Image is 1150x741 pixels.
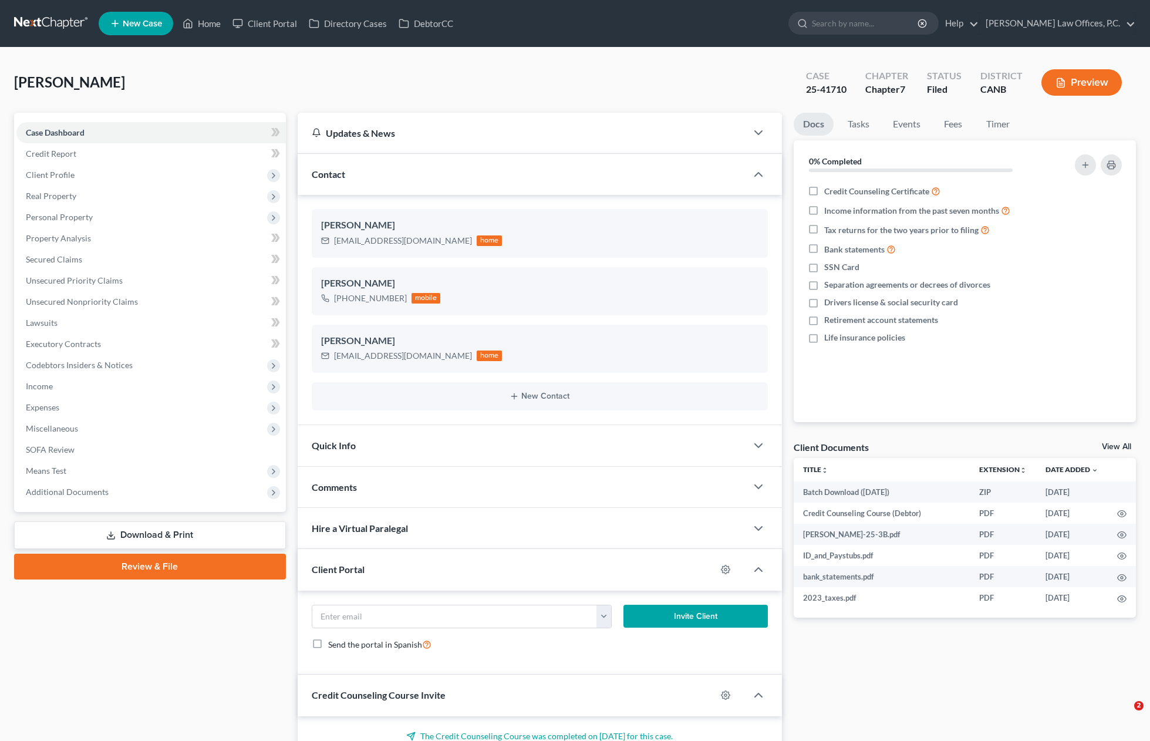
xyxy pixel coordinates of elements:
[312,481,357,493] span: Comments
[1036,524,1108,545] td: [DATE]
[26,275,123,285] span: Unsecured Priority Claims
[321,277,758,291] div: [PERSON_NAME]
[328,639,422,649] span: Send the portal in Spanish
[26,297,138,306] span: Unsecured Nonpriority Claims
[16,270,286,291] a: Unsecured Priority Claims
[312,169,345,180] span: Contact
[824,261,859,273] span: SSN Card
[1091,467,1098,474] i: expand_more
[26,339,101,349] span: Executory Contracts
[14,73,125,90] span: [PERSON_NAME]
[821,467,828,474] i: unfold_more
[1102,443,1131,451] a: View All
[16,312,286,334] a: Lawsuits
[794,503,970,524] td: Credit Counseling Course (Debtor)
[16,249,286,270] a: Secured Claims
[26,254,82,264] span: Secured Claims
[806,83,847,96] div: 25-41710
[939,13,979,34] a: Help
[16,143,286,164] a: Credit Report
[838,113,879,136] a: Tasks
[794,545,970,566] td: ID_and_Paystubs.pdf
[970,481,1036,503] td: ZIP
[477,351,503,361] div: home
[26,444,75,454] span: SOFA Review
[393,13,459,34] a: DebtorCC
[1036,503,1108,524] td: [DATE]
[824,314,938,326] span: Retirement account statements
[1041,69,1122,96] button: Preview
[980,13,1135,34] a: [PERSON_NAME] Law Offices, P.C.
[803,465,828,474] a: Titleunfold_more
[16,291,286,312] a: Unsecured Nonpriority Claims
[312,605,598,628] input: Enter email
[970,524,1036,545] td: PDF
[26,360,133,370] span: Codebtors Insiders & Notices
[812,12,919,34] input: Search by name...
[26,170,75,180] span: Client Profile
[623,605,768,628] button: Invite Client
[935,113,972,136] a: Fees
[970,545,1036,566] td: PDF
[824,297,958,308] span: Drivers license & social security card
[979,465,1027,474] a: Extensionunfold_more
[824,186,929,197] span: Credit Counseling Certificate
[977,113,1019,136] a: Timer
[927,69,962,83] div: Status
[26,149,76,159] span: Credit Report
[1020,467,1027,474] i: unfold_more
[312,564,365,575] span: Client Portal
[26,127,85,137] span: Case Dashboard
[1110,701,1138,729] iframe: Intercom live chat
[177,13,227,34] a: Home
[26,233,91,243] span: Property Analysis
[970,503,1036,524] td: PDF
[970,566,1036,587] td: PDF
[824,332,905,343] span: Life insurance policies
[794,566,970,587] td: bank_statements.pdf
[1046,465,1098,474] a: Date Added expand_more
[26,487,109,497] span: Additional Documents
[794,441,869,453] div: Client Documents
[312,523,408,534] span: Hire a Virtual Paralegal
[970,587,1036,608] td: PDF
[927,83,962,96] div: Filed
[412,293,441,304] div: mobile
[16,228,286,249] a: Property Analysis
[1134,701,1144,710] span: 2
[312,689,446,700] span: Credit Counseling Course Invite
[26,381,53,391] span: Income
[900,83,905,95] span: 7
[1036,566,1108,587] td: [DATE]
[1036,587,1108,608] td: [DATE]
[26,191,76,201] span: Real Property
[883,113,930,136] a: Events
[123,19,162,28] span: New Case
[824,224,979,236] span: Tax returns for the two years prior to filing
[321,218,758,233] div: [PERSON_NAME]
[26,318,58,328] span: Lawsuits
[26,212,93,222] span: Personal Property
[980,69,1023,83] div: District
[824,279,990,291] span: Separation agreements or decrees of divorces
[303,13,393,34] a: Directory Cases
[1036,481,1108,503] td: [DATE]
[809,156,862,166] strong: 0% Completed
[806,69,847,83] div: Case
[794,113,834,136] a: Docs
[334,235,472,247] div: [EMAIL_ADDRESS][DOMAIN_NAME]
[980,83,1023,96] div: CANB
[794,587,970,608] td: 2023_taxes.pdf
[26,402,59,412] span: Expenses
[1036,545,1108,566] td: [DATE]
[865,69,908,83] div: Chapter
[16,334,286,355] a: Executory Contracts
[824,205,999,217] span: Income information from the past seven months
[14,554,286,580] a: Review & File
[865,83,908,96] div: Chapter
[16,439,286,460] a: SOFA Review
[334,292,407,304] div: [PHONE_NUMBER]
[26,466,66,476] span: Means Test
[321,334,758,348] div: [PERSON_NAME]
[312,127,733,139] div: Updates & News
